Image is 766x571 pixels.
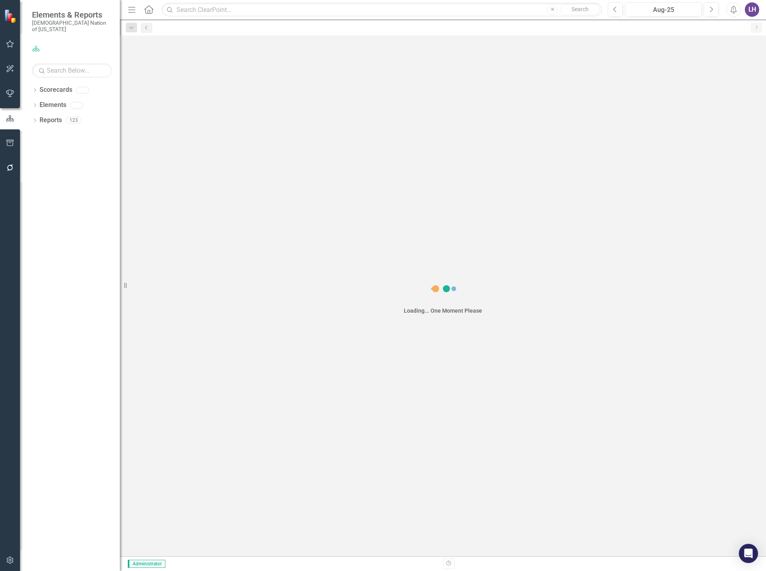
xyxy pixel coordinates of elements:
span: Search [572,6,589,12]
a: Elements [40,101,66,110]
span: Administrator [128,560,165,568]
input: Search Below... [32,63,112,77]
span: Elements & Reports [32,10,112,20]
a: Scorecards [40,85,72,95]
div: Open Intercom Messenger [739,544,758,563]
img: ClearPoint Strategy [4,9,18,23]
div: 123 [66,117,81,124]
input: Search ClearPoint... [162,3,602,17]
div: Loading... One Moment Please [404,307,482,315]
button: Aug-25 [625,2,702,17]
button: Search [560,4,600,15]
button: LH [745,2,759,17]
div: Aug-25 [628,5,699,15]
a: Reports [40,116,62,125]
small: [DEMOGRAPHIC_DATA] Nation of [US_STATE] [32,20,112,33]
